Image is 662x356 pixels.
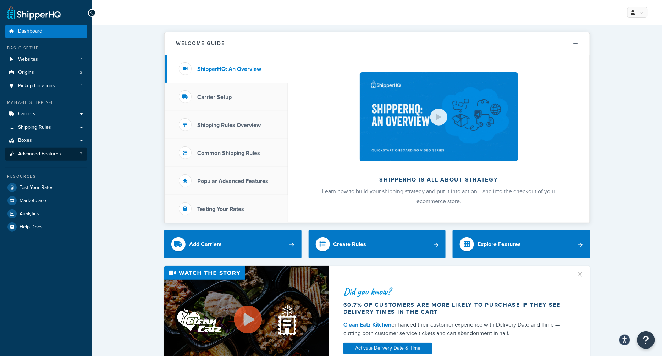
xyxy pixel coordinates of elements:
[5,194,87,207] a: Marketplace
[5,121,87,134] a: Shipping Rules
[5,53,87,66] a: Websites1
[5,45,87,51] div: Basic Setup
[453,230,590,258] a: Explore Features
[197,94,232,100] h3: Carrier Setup
[197,206,244,212] h3: Testing Your Rates
[343,321,568,338] div: enhanced their customer experience with Delivery Date and Time — cutting both customer service ti...
[5,148,87,161] a: Advanced Features3
[197,66,261,72] h3: ShipperHQ: An Overview
[343,321,391,329] a: Clean Eatz Kitchen
[478,239,521,249] div: Explore Features
[5,173,87,179] div: Resources
[81,56,82,62] span: 1
[343,301,568,316] div: 60.7% of customers are more likely to purchase if they see delivery times in the cart
[18,151,61,157] span: Advanced Features
[81,83,82,89] span: 1
[176,41,225,46] h2: Welcome Guide
[5,53,87,66] li: Websites
[20,185,54,191] span: Test Your Rates
[5,100,87,106] div: Manage Shipping
[18,124,51,130] span: Shipping Rules
[5,107,87,121] a: Carriers
[18,111,35,117] span: Carriers
[343,343,432,354] a: Activate Delivery Date & Time
[18,56,38,62] span: Websites
[5,148,87,161] li: Advanced Features
[322,187,556,205] span: Learn how to build your shipping strategy and put it into action… and into the checkout of your e...
[18,83,55,89] span: Pickup Locations
[637,331,655,349] button: Open Resource Center
[164,230,302,258] a: Add Carriers
[5,79,87,93] a: Pickup Locations1
[5,181,87,194] a: Test Your Rates
[80,151,82,157] span: 3
[309,230,446,258] a: Create Rules
[5,25,87,38] a: Dashboard
[307,177,571,183] h2: ShipperHQ is all about strategy
[5,66,87,79] li: Origins
[197,122,261,128] h3: Shipping Rules Overview
[20,211,39,217] span: Analytics
[18,69,34,76] span: Origins
[5,221,87,233] a: Help Docs
[5,66,87,79] a: Origins2
[5,79,87,93] li: Pickup Locations
[18,138,32,144] span: Boxes
[20,198,46,204] span: Marketplace
[80,69,82,76] span: 2
[5,207,87,220] a: Analytics
[333,239,366,249] div: Create Rules
[197,150,260,156] h3: Common Shipping Rules
[165,32,590,55] button: Welcome Guide
[360,72,518,161] img: ShipperHQ is all about strategy
[343,287,568,296] div: Did you know?
[189,239,222,249] div: Add Carriers
[5,134,87,147] a: Boxes
[20,224,43,230] span: Help Docs
[18,28,42,34] span: Dashboard
[197,178,268,184] h3: Popular Advanced Features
